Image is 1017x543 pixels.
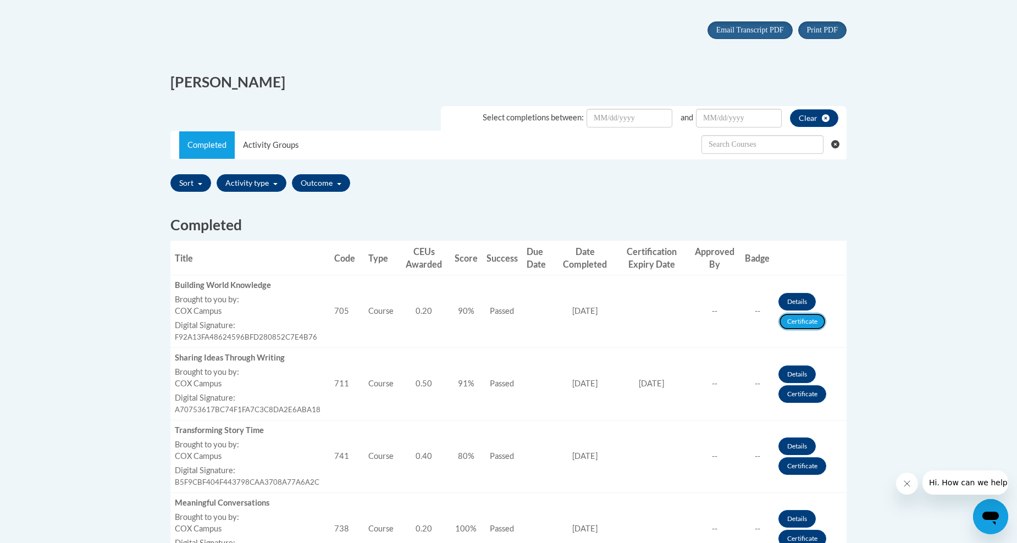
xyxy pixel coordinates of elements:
[572,379,598,388] span: [DATE]
[483,113,584,122] span: Select completions between:
[790,109,838,127] button: clear
[774,275,847,348] td: Actions
[696,109,782,128] input: Date Input
[175,294,325,306] label: Brought to you by:
[455,524,477,533] span: 100%
[175,392,325,404] label: Digital Signature:
[482,420,522,492] td: Passed
[175,478,319,486] span: B5F9CBF404F443798CAA3708A77A6A2C
[572,306,598,315] span: [DATE]
[688,241,740,275] th: Approved By
[778,437,816,455] a: Details button
[688,420,740,492] td: --
[175,439,325,451] label: Brought to you by:
[688,348,740,420] td: --
[175,497,325,509] div: Meaningful Conversations
[170,72,500,92] h2: [PERSON_NAME]
[774,241,847,275] th: Actions
[175,333,317,341] span: F92A13FA48624596BFD280852C7E4B76
[681,113,693,122] span: and
[482,241,522,275] th: Success
[170,241,330,275] th: Title
[170,215,847,235] h2: Completed
[615,241,688,275] th: Certification Expiry Date
[398,241,450,275] th: CEUs Awarded
[778,457,826,475] a: Certificate
[175,306,222,315] span: COX Campus
[778,293,816,311] a: Details button
[235,131,307,159] a: Activity Groups
[175,379,222,388] span: COX Campus
[587,109,672,128] input: Date Input
[778,313,826,330] a: Certificate
[292,174,350,192] button: Outcome
[450,241,482,275] th: Score
[922,470,1008,495] iframe: Message from company
[639,379,664,388] span: [DATE]
[364,275,398,348] td: Course
[175,367,325,378] label: Brought to you by:
[175,524,222,533] span: COX Campus
[778,365,816,383] a: Details button
[179,131,235,159] a: Completed
[778,385,826,403] a: Certificate
[458,451,474,461] span: 80%
[402,523,446,535] div: 0.20
[402,451,446,462] div: 0.40
[973,499,1008,534] iframe: Button to launch messaging window
[896,473,918,495] iframe: Close message
[774,420,847,492] td: Actions
[364,420,398,492] td: Course
[701,135,823,154] input: Search Withdrawn Transcripts
[831,131,846,158] button: Clear searching
[175,320,325,331] label: Digital Signature:
[402,378,446,390] div: 0.50
[572,524,598,533] span: [DATE]
[330,241,364,275] th: Code
[458,306,474,315] span: 90%
[522,241,556,275] th: Due Date
[402,306,446,317] div: 0.20
[740,275,774,348] td: --
[170,174,211,192] button: Sort
[364,241,398,275] th: Type
[556,241,615,275] th: Date Completed
[740,420,774,492] td: --
[175,465,325,476] label: Digital Signature:
[175,352,325,364] div: Sharing Ideas Through Writing
[572,451,598,461] span: [DATE]
[482,348,522,420] td: Passed
[740,348,774,420] td: --
[708,21,793,39] button: Email Transcript PDF
[330,348,364,420] td: 711
[364,348,398,420] td: Course
[716,26,784,34] span: Email Transcript PDF
[330,275,364,348] td: 705
[740,241,774,275] th: Badge
[774,348,847,420] td: Actions
[175,451,222,461] span: COX Campus
[175,280,325,291] div: Building World Knowledge
[458,379,474,388] span: 91%
[482,275,522,348] td: Passed
[175,405,320,414] span: A70753617BC74F1FA7C3C8DA2E6ABA18
[217,174,286,192] button: Activity type
[175,425,325,436] div: Transforming Story Time
[688,275,740,348] td: --
[778,510,816,528] a: Details button
[798,21,847,39] button: Print PDF
[330,420,364,492] td: 741
[807,26,838,34] span: Print PDF
[7,8,89,16] span: Hi. How can we help?
[175,512,325,523] label: Brought to you by:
